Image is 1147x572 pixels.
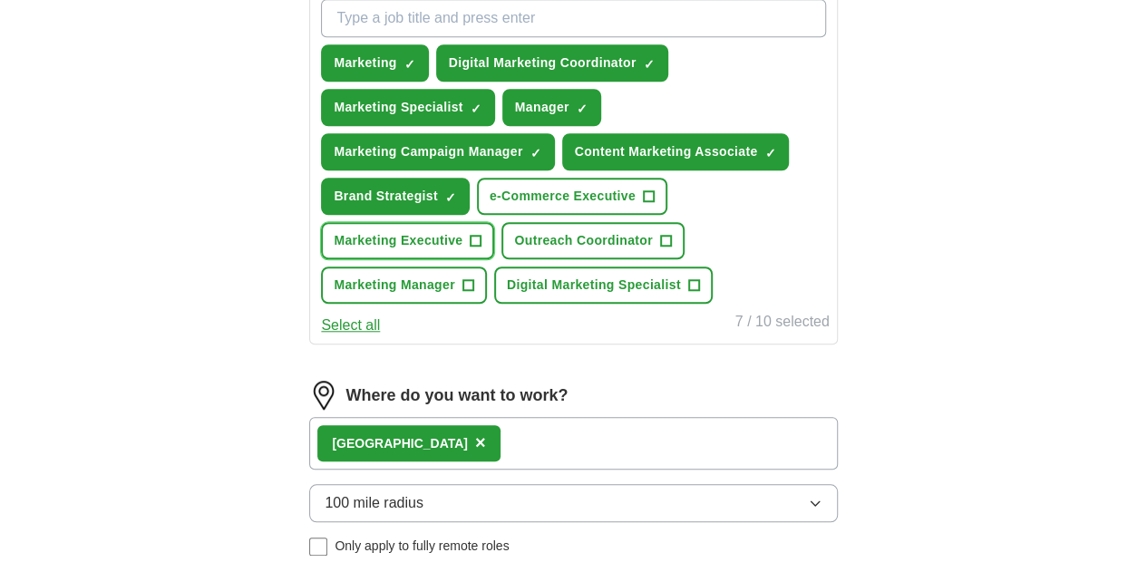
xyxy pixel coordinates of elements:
label: Where do you want to work? [345,383,568,408]
span: ✓ [530,146,541,160]
span: Manager [515,98,569,117]
span: Digital Marketing Specialist [507,276,681,295]
span: 100 mile radius [325,492,423,514]
div: [GEOGRAPHIC_DATA] [332,434,468,453]
span: ✓ [644,57,655,72]
span: e-Commerce Executive [490,187,636,206]
span: ✓ [577,102,588,116]
span: × [475,432,486,452]
span: ✓ [445,190,456,205]
button: Brand Strategist✓ [321,178,470,215]
span: Content Marketing Associate [575,142,758,161]
span: ✓ [764,146,775,160]
span: Outreach Coordinator [514,231,652,250]
span: ✓ [404,57,415,72]
span: Marketing Campaign Manager [334,142,522,161]
span: Brand Strategist [334,187,438,206]
span: Marketing Executive [334,231,462,250]
button: × [475,430,486,457]
div: 7 / 10 selected [735,311,830,336]
button: Marketing Campaign Manager✓ [321,133,554,170]
button: Digital Marketing Coordinator✓ [436,44,668,82]
button: e-Commerce Executive [477,178,667,215]
button: Marketing✓ [321,44,428,82]
img: location.png [309,381,338,410]
button: Marketing Specialist✓ [321,89,494,126]
span: ✓ [471,102,481,116]
button: Marketing Manager [321,267,487,304]
button: 100 mile radius [309,484,837,522]
button: Select all [321,315,380,336]
span: Marketing Manager [334,276,455,295]
span: Only apply to fully remote roles [335,537,509,556]
button: Outreach Coordinator [501,222,684,259]
span: Marketing Specialist [334,98,462,117]
span: Marketing [334,53,396,73]
button: Manager✓ [502,89,601,126]
button: Content Marketing Associate✓ [562,133,790,170]
button: Marketing Executive [321,222,494,259]
button: Digital Marketing Specialist [494,267,713,304]
input: Only apply to fully remote roles [309,538,327,556]
span: Digital Marketing Coordinator [449,53,637,73]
